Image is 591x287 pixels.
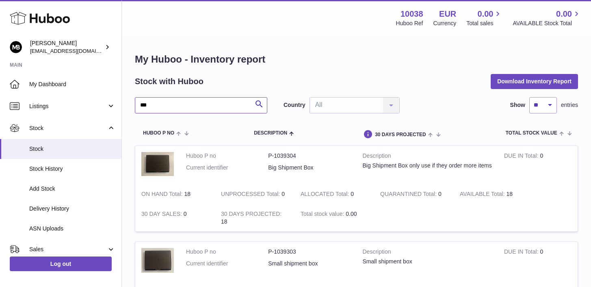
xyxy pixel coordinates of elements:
[363,162,492,170] div: Big Shipment Box only use if they order more items
[466,9,502,27] a: 0.00 Total sales
[454,184,533,204] td: 18
[510,101,525,109] label: Show
[29,102,107,110] span: Listings
[294,184,374,204] td: 0
[400,9,423,20] strong: 10038
[29,165,115,173] span: Stock History
[10,257,112,271] a: Log out
[380,191,438,199] strong: QUARANTINED Total
[186,248,268,256] dt: Huboo P no
[556,9,572,20] span: 0.00
[215,204,294,232] td: 18
[460,191,506,199] strong: AVAILABLE Total
[513,20,581,27] span: AVAILABLE Stock Total
[186,152,268,160] dt: Huboo P no
[221,191,281,199] strong: UNPROCESSED Total
[396,20,423,27] div: Huboo Ref
[221,211,281,219] strong: 30 DAYS PROJECTED
[363,258,492,265] div: Small shipment box
[29,205,115,213] span: Delivery History
[301,211,346,219] strong: Total stock value
[506,130,557,136] span: Total stock value
[29,246,107,253] span: Sales
[29,80,115,88] span: My Dashboard
[439,9,456,20] strong: EUR
[466,20,502,27] span: Total sales
[363,248,492,258] strong: Description
[143,130,174,136] span: Huboo P no
[268,164,350,172] dd: Big Shipment Box
[478,9,494,20] span: 0.00
[438,191,442,197] span: 0
[30,48,119,54] span: [EMAIL_ADDRESS][DOMAIN_NAME]
[504,248,540,257] strong: DUE IN Total
[29,185,115,193] span: Add Stock
[498,146,578,184] td: 0
[375,132,426,137] span: 30 DAYS PROJECTED
[141,211,184,219] strong: 30 DAY SALES
[29,124,107,132] span: Stock
[363,152,492,162] strong: Description
[561,101,578,109] span: entries
[491,74,578,89] button: Download Inventory Report
[141,152,174,176] img: product image
[268,248,350,256] dd: P-1039303
[135,204,215,232] td: 0
[186,260,268,267] dt: Current identifier
[10,41,22,53] img: hi@margotbardot.com
[135,53,578,66] h1: My Huboo - Inventory report
[433,20,457,27] div: Currency
[254,130,287,136] span: Description
[186,164,268,172] dt: Current identifier
[346,211,357,217] span: 0.00
[30,39,103,55] div: [PERSON_NAME]
[301,191,351,199] strong: ALLOCATED Total
[135,184,215,204] td: 18
[29,145,115,153] span: Stock
[498,242,578,280] td: 0
[513,9,581,27] a: 0.00 AVAILABLE Stock Total
[141,191,184,199] strong: ON HAND Total
[284,101,305,109] label: Country
[215,184,294,204] td: 0
[29,225,115,233] span: ASN Uploads
[504,152,540,161] strong: DUE IN Total
[135,76,203,87] h2: Stock with Huboo
[268,260,350,267] dd: Small shipment box
[141,248,174,272] img: product image
[268,152,350,160] dd: P-1039304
